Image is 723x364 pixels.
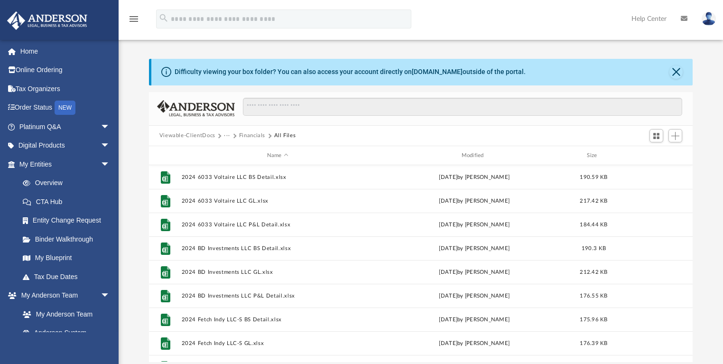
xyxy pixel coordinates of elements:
[13,230,124,249] a: Binder Walkthrough
[175,67,526,77] div: Difficulty viewing your box folder? You can also access your account directly on outside of the p...
[243,98,682,116] input: Search files and folders
[149,165,693,362] div: grid
[181,340,374,346] button: 2024 Fetch Indy LLC-S GL.xlsx
[181,317,374,323] button: 2024 Fetch Indy LLC-S BS Detail.xlsx
[159,131,215,140] button: Viewable-ClientDocs
[7,98,124,118] a: Order StatusNEW
[378,197,571,205] div: [DATE] by [PERSON_NAME]
[378,292,571,300] div: [DATE] by [PERSON_NAME]
[181,222,374,228] button: 2024 6033 Voltaire LLC P&L Detail.xlsx
[7,117,124,136] a: Platinum Q&Aarrow_drop_down
[378,268,571,277] div: [DATE] by [PERSON_NAME]
[580,198,607,204] span: 217.42 KB
[239,131,266,140] button: Financials
[224,131,230,140] button: ···
[412,68,463,75] a: [DOMAIN_NAME]
[378,244,571,253] div: [DATE] by [PERSON_NAME]
[128,13,139,25] i: menu
[101,117,120,137] span: arrow_drop_down
[7,155,124,174] a: My Entitiesarrow_drop_down
[13,211,124,230] a: Entity Change Request
[378,221,571,229] div: [DATE] by [PERSON_NAME]
[13,192,124,211] a: CTA Hub
[13,305,115,324] a: My Anderson Team
[181,269,374,275] button: 2024 BD Investments LLC GL.xlsx
[7,79,124,98] a: Tax Organizers
[580,317,607,322] span: 175.96 KB
[7,286,120,305] a: My Anderson Teamarrow_drop_down
[580,270,607,275] span: 212.42 KB
[7,61,124,80] a: Online Ordering
[55,101,75,115] div: NEW
[617,151,683,160] div: id
[378,339,571,348] div: [DATE] by [PERSON_NAME]
[4,11,90,30] img: Anderson Advisors Platinum Portal
[128,18,139,25] a: menu
[378,151,570,160] div: Modified
[13,324,120,343] a: Anderson System
[101,155,120,174] span: arrow_drop_down
[7,42,124,61] a: Home
[575,151,612,160] div: Size
[582,246,606,251] span: 190.3 KB
[7,136,124,155] a: Digital Productsarrow_drop_down
[274,131,296,140] button: All Files
[181,151,373,160] div: Name
[702,12,716,26] img: User Pic
[13,174,124,193] a: Overview
[181,198,374,204] button: 2024 6033 Voltaire LLC GL.xlsx
[668,129,683,142] button: Add
[158,13,169,23] i: search
[580,222,607,227] span: 184.44 KB
[101,286,120,306] span: arrow_drop_down
[13,249,120,268] a: My Blueprint
[101,136,120,156] span: arrow_drop_down
[649,129,664,142] button: Switch to Grid View
[378,173,571,182] div: [DATE] by [PERSON_NAME]
[13,267,124,286] a: Tax Due Dates
[181,293,374,299] button: 2024 BD Investments LLC P&L Detail.xlsx
[378,316,571,324] div: [DATE] by [PERSON_NAME]
[181,174,374,180] button: 2024 6033 Voltaire LLC BS Detail.xlsx
[580,341,607,346] span: 176.39 KB
[181,245,374,252] button: 2024 BD Investments LLC BS Detail.xlsx
[580,175,607,180] span: 190.59 KB
[153,151,176,160] div: id
[580,293,607,299] span: 176.55 KB
[669,65,683,79] button: Close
